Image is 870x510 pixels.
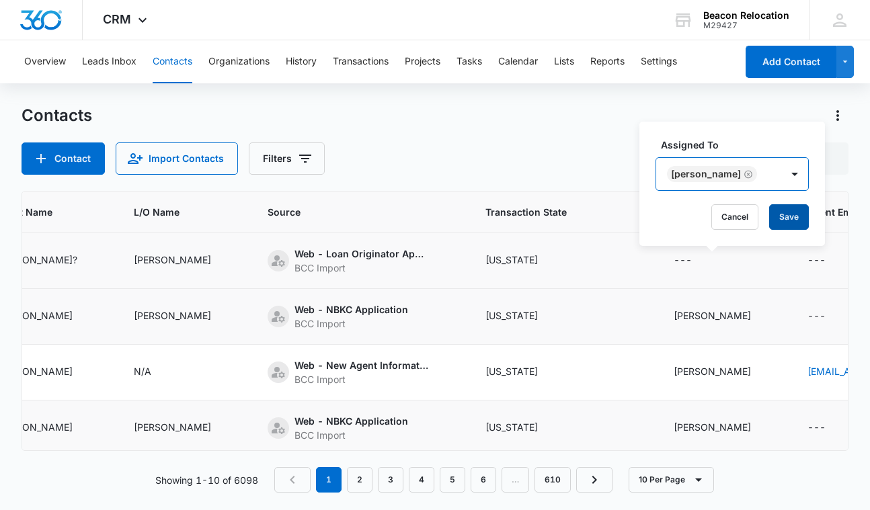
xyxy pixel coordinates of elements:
button: Organizations [208,40,270,83]
div: [PERSON_NAME] [134,253,211,267]
button: Contacts [153,40,192,83]
button: Lists [554,40,574,83]
div: Agent Email - - Select to Edit Field [807,308,850,325]
a: Page 4 [409,467,434,493]
button: Calendar [498,40,538,83]
div: BCC Import [294,428,408,442]
div: [PERSON_NAME] [674,308,751,323]
button: Actions [827,105,848,126]
span: L/O Name [134,205,235,219]
button: Settings [641,40,677,83]
h1: Contacts [22,105,92,126]
button: Reports [590,40,625,83]
div: L/O Name - Craig Park - Select to Edit Field [134,308,235,325]
div: Source - [object Object] - Select to Edit Field [268,247,453,275]
div: Agent Email - - Select to Edit Field [807,420,850,436]
div: L/O Name - Drew Peters - Select to Edit Field [134,253,235,269]
a: Next Page [576,467,612,493]
span: Transaction State [485,205,641,219]
div: Web - New Agent Information [294,358,429,372]
a: Page 5 [440,467,465,493]
button: Projects [405,40,440,83]
button: Import Contacts [116,142,238,175]
label: Assigned To [661,138,814,152]
button: 10 Per Page [629,467,714,493]
div: L/O Name - Caleb Zhao - Select to Edit Field [134,420,235,436]
a: Page 6 [471,467,496,493]
button: Leads Inbox [82,40,136,83]
div: Web - NBKC Application [294,414,408,428]
div: [PERSON_NAME] [671,169,741,179]
div: Transaction State - Maine - Select to Edit Field [485,364,562,380]
button: Add Contact [22,142,105,175]
div: Agent Email - - Select to Edit Field [807,253,850,269]
div: --- [674,253,692,269]
button: Filters [249,142,325,175]
button: Save [769,204,809,230]
div: [US_STATE] [485,364,538,378]
div: [US_STATE] [485,420,538,434]
a: Page 610 [535,467,571,493]
div: Transaction State - Texas - Select to Edit Field [485,420,562,436]
div: Web - Loan Originator Application [294,247,429,261]
nav: Pagination [274,467,612,493]
div: [US_STATE] [485,308,538,323]
div: BCC Import [294,372,429,386]
div: --- [807,308,826,325]
div: BCC Import [294,261,429,275]
div: Web - NBKC Application [294,302,408,316]
div: Transaction State - Georgia - Select to Edit Field [485,308,562,325]
span: Source [268,205,434,219]
a: Page 2 [347,467,372,493]
a: Page 3 [378,467,403,493]
div: Source - [object Object] - Select to Edit Field [268,414,432,442]
div: [US_STATE] [485,253,538,267]
div: [PERSON_NAME] [134,308,211,323]
div: account id [703,21,789,30]
div: Transaction State - Texas - Select to Edit Field [485,253,562,269]
div: Remove Jade Barnett [741,169,753,179]
div: Assigned To - - Select to Edit Field [674,253,716,269]
button: History [286,40,317,83]
div: --- [807,420,826,436]
button: Tasks [457,40,482,83]
span: CRM [103,12,131,26]
button: Overview [24,40,66,83]
div: account name [703,10,789,21]
div: Assigned To - Jade Barnett - Select to Edit Field [674,420,775,436]
div: [PERSON_NAME] [674,420,751,434]
div: [PERSON_NAME] [674,364,751,378]
div: --- [807,253,826,269]
div: Assigned To - Kevin Walker - Select to Edit Field [674,364,775,380]
div: [PERSON_NAME] [134,420,211,434]
div: Assigned To - Kevin Walker - Select to Edit Field [674,308,775,325]
div: L/O Name - N/A - Select to Edit Field [134,364,175,380]
p: Showing 1-10 of 6098 [155,473,258,487]
button: Transactions [333,40,389,83]
button: Add Contact [746,46,836,78]
div: BCC Import [294,316,408,331]
div: N/A [134,364,151,378]
div: Source - [object Object] - Select to Edit Field [268,358,453,386]
button: Cancel [711,204,758,230]
em: 1 [316,467,342,493]
div: Source - [object Object] - Select to Edit Field [268,302,432,331]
